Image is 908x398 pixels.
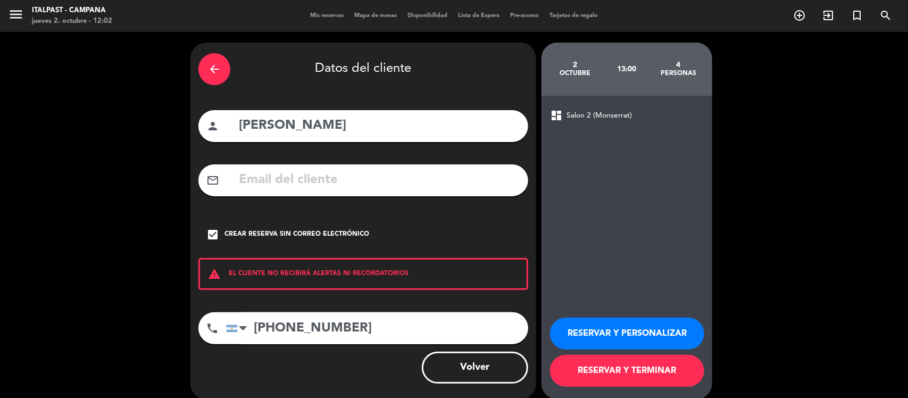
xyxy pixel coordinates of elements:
span: Salon 2 (Monserrat) [567,110,632,122]
span: Lista de Espera [453,13,505,19]
div: jueves 2. octubre - 12:02 [32,16,112,27]
button: Volver [422,352,528,384]
i: mail_outline [206,174,219,187]
i: exit_to_app [822,9,835,22]
div: Italpast - Campana [32,5,112,16]
input: Número de teléfono... [226,312,528,344]
button: menu [8,6,24,26]
span: Pre-acceso [505,13,544,19]
i: add_circle_outline [793,9,806,22]
div: Argentina: +54 [227,313,251,344]
span: Mis reservas [305,13,349,19]
i: check_box [206,228,219,241]
input: Email del cliente [238,169,520,191]
div: personas [653,69,704,78]
div: Datos del cliente [198,51,528,88]
i: phone [206,322,219,335]
button: RESERVAR Y PERSONALIZAR [550,318,704,350]
input: Nombre del cliente [238,115,520,137]
span: Tarjetas de regalo [544,13,603,19]
div: EL CLIENTE NO RECIBIRÁ ALERTAS NI RECORDATORIOS [198,258,528,290]
span: Mapa de mesas [349,13,402,19]
i: search [879,9,892,22]
div: 2 [549,61,601,69]
span: Disponibilidad [402,13,453,19]
div: octubre [549,69,601,78]
button: RESERVAR Y TERMINAR [550,355,704,387]
div: 13:00 [601,51,653,88]
span: dashboard [550,109,563,122]
i: menu [8,6,24,22]
div: 4 [653,61,704,69]
div: Crear reserva sin correo electrónico [224,229,369,240]
i: turned_in_not [851,9,863,22]
i: warning [200,268,229,280]
i: arrow_back [208,63,221,76]
i: person [206,120,219,132]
